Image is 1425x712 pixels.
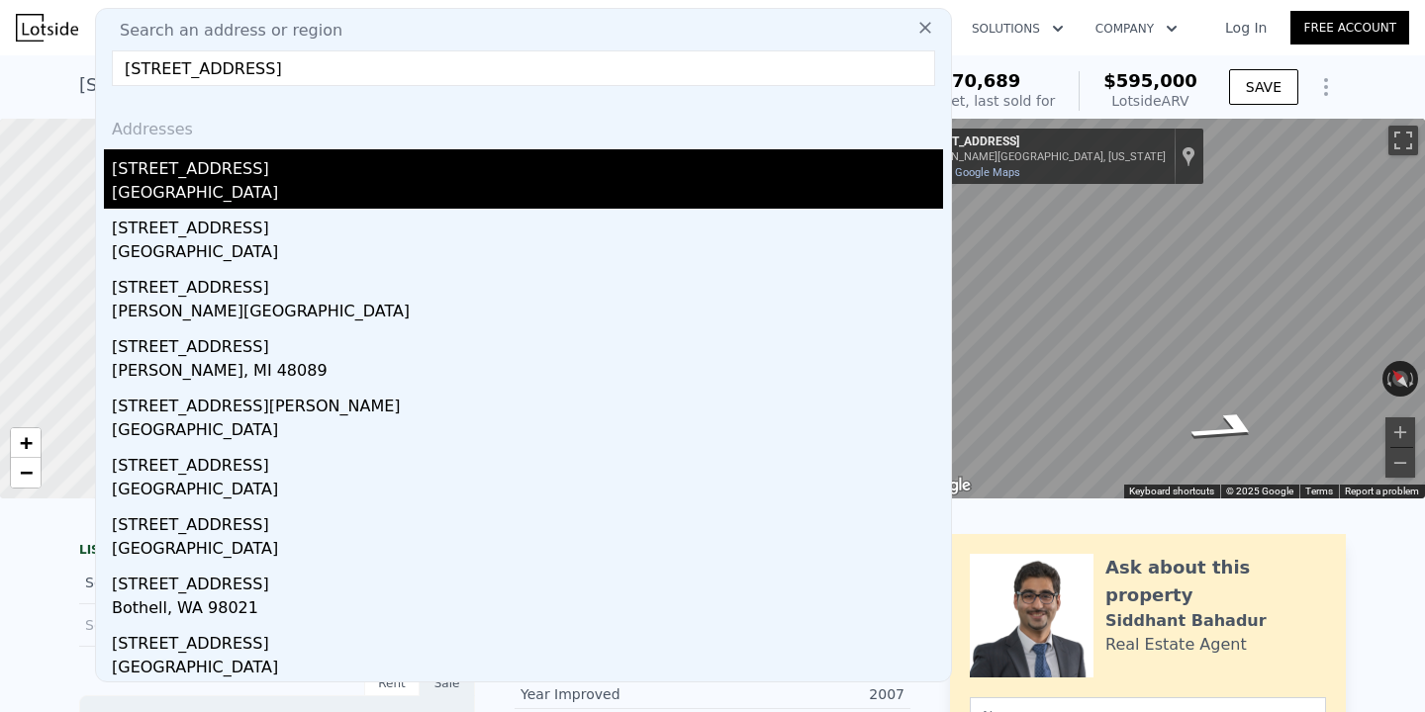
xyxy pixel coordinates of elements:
[1408,361,1419,397] button: Rotate clockwise
[1385,448,1415,478] button: Zoom out
[112,327,943,359] div: [STREET_ADDRESS]
[1382,361,1393,397] button: Rotate counterclockwise
[1383,360,1418,397] button: Reset the view
[112,505,943,537] div: [STREET_ADDRESS]
[712,684,904,704] div: 2007
[1182,145,1195,167] a: Show location on map
[11,428,41,458] a: Zoom in
[1105,633,1247,657] div: Real Estate Agent
[1105,554,1326,609] div: Ask about this property
[112,624,943,656] div: [STREET_ADDRESS]
[112,209,943,240] div: [STREET_ADDRESS]
[16,14,78,42] img: Lotside
[1201,18,1290,38] a: Log In
[85,570,261,595] div: Sold
[1226,486,1293,496] span: © 2025 Google
[112,149,943,181] div: [STREET_ADDRESS]
[112,565,943,596] div: [STREET_ADDRESS]
[927,70,1021,91] span: $270,689
[1290,11,1409,44] a: Free Account
[905,119,1425,498] div: Street View
[1305,486,1333,496] a: Terms (opens in new tab)
[112,478,943,505] div: [GEOGRAPHIC_DATA]
[1388,126,1418,155] button: Toggle fullscreen view
[112,181,943,209] div: [GEOGRAPHIC_DATA]
[1345,486,1419,496] a: Report a problem
[112,359,943,387] div: [PERSON_NAME], MI 48089
[112,418,943,446] div: [GEOGRAPHIC_DATA]
[112,656,943,683] div: [GEOGRAPHIC_DATA]
[112,240,943,268] div: [GEOGRAPHIC_DATA]
[112,387,943,418] div: [STREET_ADDRESS][PERSON_NAME]
[913,150,1166,163] div: [PERSON_NAME][GEOGRAPHIC_DATA], [US_STATE]
[893,91,1055,111] div: Off Market, last sold for
[1103,91,1197,111] div: Lotside ARV
[79,542,475,562] div: LISTING & SALE HISTORY
[1103,70,1197,91] span: $595,000
[905,119,1425,498] div: Map
[1385,417,1415,447] button: Zoom in
[112,300,943,327] div: [PERSON_NAME][GEOGRAPHIC_DATA]
[20,460,33,485] span: −
[1129,485,1214,498] button: Keyboard shortcuts
[420,670,475,696] div: Sale
[79,71,705,99] div: [STREET_ADDRESS] , [PERSON_NAME][GEOGRAPHIC_DATA] , WA 98391
[1229,69,1298,105] button: SAVE
[1105,609,1267,633] div: Siddhant Bahadur
[104,19,342,43] span: Search an address or region
[112,268,943,300] div: [STREET_ADDRESS]
[112,446,943,478] div: [STREET_ADDRESS]
[913,166,1020,179] a: View on Google Maps
[112,537,943,565] div: [GEOGRAPHIC_DATA]
[20,430,33,455] span: +
[112,50,935,86] input: Enter an address, city, region, neighborhood or zip code
[913,134,1166,150] div: [STREET_ADDRESS]
[1306,67,1346,107] button: Show Options
[104,102,943,149] div: Addresses
[1080,11,1193,46] button: Company
[85,612,261,638] div: Sold
[11,458,41,488] a: Zoom out
[112,596,943,624] div: Bothell, WA 98021
[956,11,1080,46] button: Solutions
[521,684,712,704] div: Year Improved
[1159,404,1297,451] path: Go South, 198th Ave Ct E
[364,670,420,696] div: Rent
